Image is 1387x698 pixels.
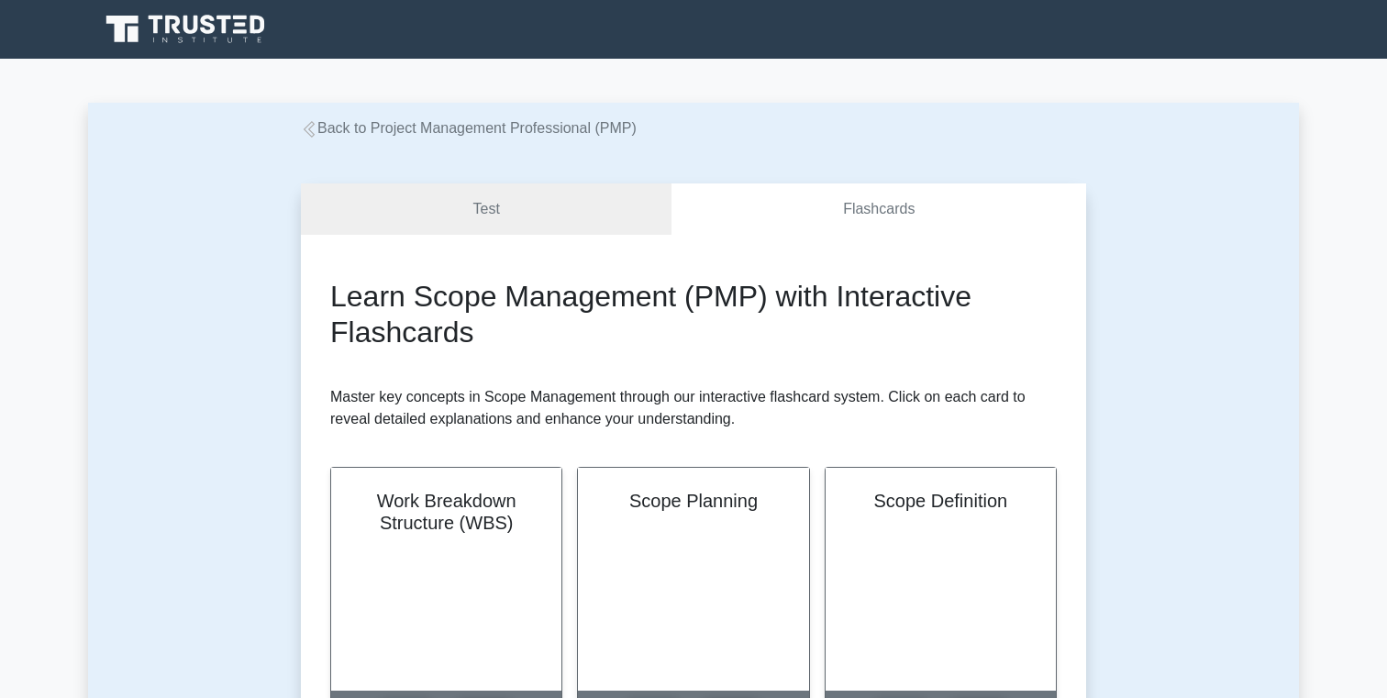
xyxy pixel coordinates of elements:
a: Flashcards [671,183,1086,236]
a: Back to Project Management Professional (PMP) [301,120,637,136]
h2: Scope Definition [848,490,1034,512]
h2: Work Breakdown Structure (WBS) [353,490,539,534]
h2: Scope Planning [600,490,786,512]
a: Test [301,183,671,236]
p: Master key concepts in Scope Management through our interactive flashcard system. Click on each c... [330,386,1057,430]
h2: Learn Scope Management (PMP) with Interactive Flashcards [330,279,1057,349]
